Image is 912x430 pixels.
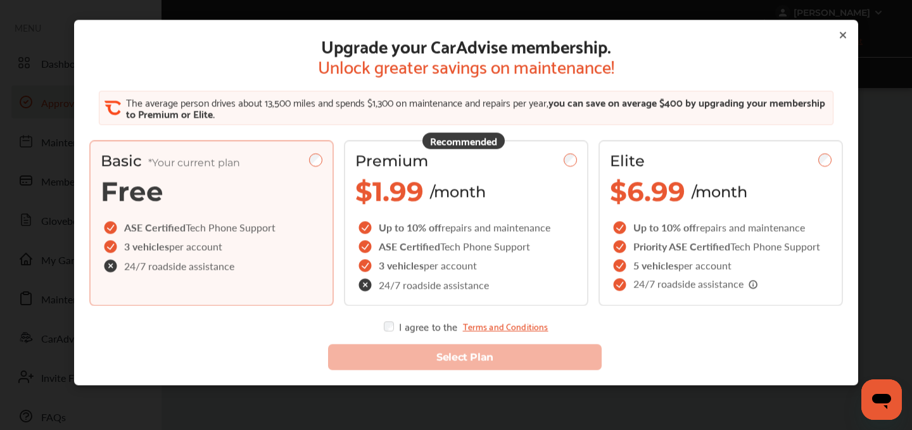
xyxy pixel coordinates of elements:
span: 5 vehicles [633,258,678,272]
span: $1.99 [355,175,424,208]
img: checkIcon.6d469ec1.svg [104,221,119,234]
a: Terms and Conditions [463,321,548,331]
span: repairs and maintenance [696,220,805,234]
span: Priority ASE Certified [633,239,730,253]
img: check-cross-icon.c68f34ea.svg [104,259,119,272]
span: per account [678,258,731,272]
img: checkIcon.6d469ec1.svg [613,240,628,253]
span: Tech Phone Support [186,220,275,234]
span: Up to 10% off [379,220,441,234]
span: *Your current plan [148,156,240,168]
img: checkIcon.6d469ec1.svg [358,259,374,272]
div: I agree to the [384,321,548,331]
span: Free [101,175,163,208]
img: check-cross-icon.c68f34ea.svg [358,278,374,291]
img: checkIcon.6d469ec1.svg [613,278,628,291]
span: ASE Certified [379,239,440,253]
span: /month [692,182,747,201]
span: 24/7 roadside assistance [124,261,234,271]
span: 24/7 roadside assistance [379,280,489,290]
span: Elite [610,151,645,170]
iframe: Button to launch messaging window [861,379,902,420]
span: 3 vehicles [379,258,424,272]
span: Upgrade your CarAdvise membership. [318,35,614,55]
span: /month [430,182,486,201]
span: you can save on average $400 by upgrading your membership to Premium or Elite. [126,93,825,122]
span: 3 vehicles [124,239,169,253]
span: Basic [101,151,240,170]
span: Tech Phone Support [440,239,530,253]
img: checkIcon.6d469ec1.svg [358,221,374,234]
img: checkIcon.6d469ec1.svg [104,240,119,253]
span: Tech Phone Support [730,239,820,253]
span: 24/7 roadside assistance [633,279,759,290]
span: per account [424,258,477,272]
img: checkIcon.6d469ec1.svg [613,259,628,272]
div: Recommended [422,132,505,149]
img: checkIcon.6d469ec1.svg [613,221,628,234]
span: Premium [355,151,428,170]
span: $6.99 [610,175,685,208]
span: The average person drives about 13,500 miles and spends $1,300 on maintenance and repairs per year, [126,93,548,110]
span: Unlock greater savings on maintenance! [318,55,614,75]
span: repairs and maintenance [441,220,550,234]
span: Up to 10% off [633,220,696,234]
span: ASE Certified [124,220,186,234]
img: CA_CheckIcon.cf4f08d4.svg [104,99,121,116]
span: per account [169,239,222,253]
img: checkIcon.6d469ec1.svg [358,240,374,253]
